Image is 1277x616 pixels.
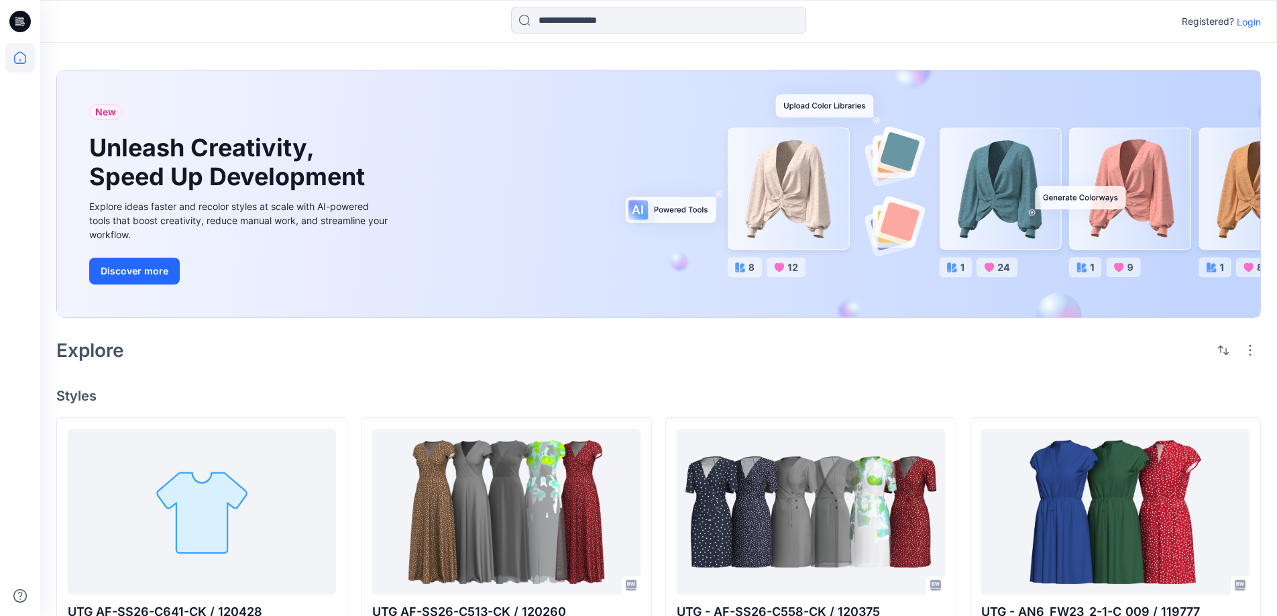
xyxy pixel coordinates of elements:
span: New [95,104,116,120]
h2: Explore [56,340,124,361]
a: UTG AF-SS26-C641-CK / 120428 [68,429,336,594]
p: Login [1237,15,1261,29]
div: Explore ideas faster and recolor styles at scale with AI-powered tools that boost creativity, red... [89,199,391,242]
a: UTG - AN6_FW23_2-1-C_009 / 119777 [981,429,1250,594]
a: UTG AF-SS26-C513-CK / 120260 [372,429,641,594]
a: Discover more [89,258,391,285]
button: Discover more [89,258,180,285]
h4: Styles [56,388,1261,404]
h1: Unleash Creativity, Speed Up Development [89,134,371,191]
p: Registered? [1182,13,1234,30]
a: UTG - AF-SS26-C558-CK / 120375 [677,429,945,594]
